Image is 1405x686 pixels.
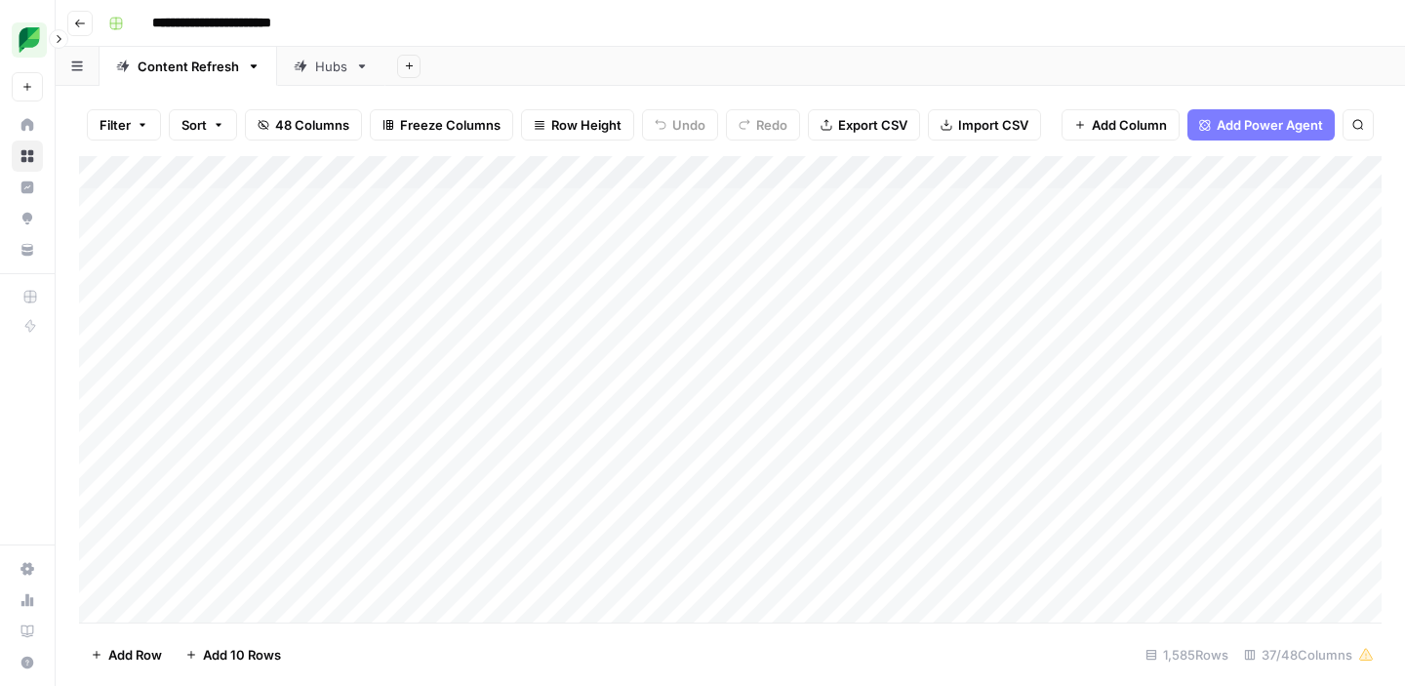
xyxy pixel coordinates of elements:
[672,115,705,135] span: Undo
[12,234,43,265] a: Your Data
[12,585,43,616] a: Usage
[838,115,907,135] span: Export CSV
[928,109,1041,141] button: Import CSV
[275,115,349,135] span: 48 Columns
[174,639,293,670] button: Add 10 Rows
[400,115,501,135] span: Freeze Columns
[551,115,622,135] span: Row Height
[12,553,43,585] a: Settings
[12,22,47,58] img: SproutSocial Logo
[1138,639,1236,670] div: 1,585 Rows
[1236,639,1382,670] div: 37/48 Columns
[726,109,800,141] button: Redo
[87,109,161,141] button: Filter
[181,115,207,135] span: Sort
[808,109,920,141] button: Export CSV
[1187,109,1335,141] button: Add Power Agent
[12,109,43,141] a: Home
[79,639,174,670] button: Add Row
[370,109,513,141] button: Freeze Columns
[12,647,43,678] button: Help + Support
[1092,115,1167,135] span: Add Column
[108,645,162,665] span: Add Row
[169,109,237,141] button: Sort
[277,47,385,86] a: Hubs
[12,141,43,172] a: Browse
[1062,109,1180,141] button: Add Column
[521,109,634,141] button: Row Height
[100,115,131,135] span: Filter
[100,47,277,86] a: Content Refresh
[12,616,43,647] a: Learning Hub
[12,203,43,234] a: Opportunities
[138,57,239,76] div: Content Refresh
[1217,115,1323,135] span: Add Power Agent
[315,57,347,76] div: Hubs
[756,115,787,135] span: Redo
[12,172,43,203] a: Insights
[958,115,1028,135] span: Import CSV
[642,109,718,141] button: Undo
[203,645,281,665] span: Add 10 Rows
[12,16,43,64] button: Workspace: SproutSocial
[245,109,362,141] button: 48 Columns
